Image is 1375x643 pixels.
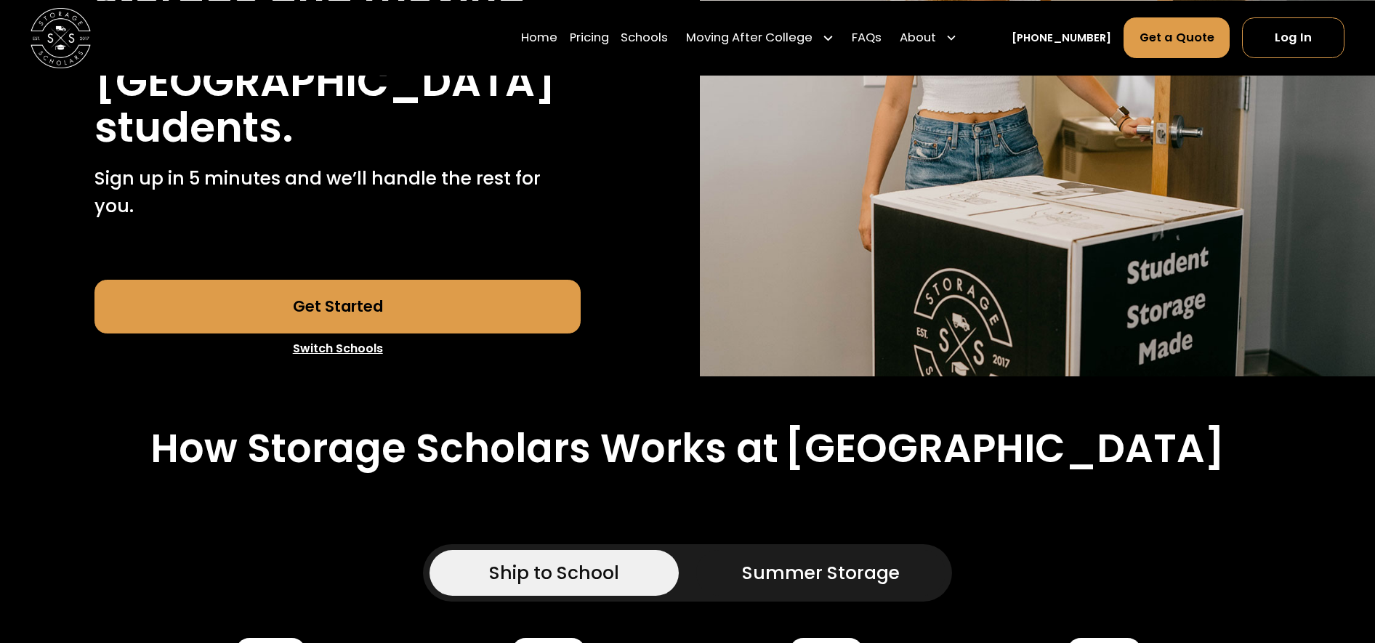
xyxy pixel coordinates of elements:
a: Schools [621,17,668,59]
a: Pricing [570,17,609,59]
img: Storage Scholars main logo [31,7,91,68]
div: Moving After College [680,17,840,59]
a: Log In [1242,17,1344,58]
a: FAQs [852,17,882,59]
div: About [900,28,936,46]
a: home [31,7,91,68]
div: About [894,17,964,59]
h1: [GEOGRAPHIC_DATA] [94,59,556,105]
div: Ship to School [489,559,619,586]
a: Get Started [94,280,581,334]
h1: students. [94,105,294,150]
div: Summer Storage [742,559,900,586]
h2: How Storage Scholars Works at [150,425,778,472]
p: Sign up in 5 minutes and we’ll handle the rest for you. [94,165,581,219]
a: Get a Quote [1124,17,1230,58]
a: Switch Schools [94,333,581,364]
h2: [GEOGRAPHIC_DATA] [785,425,1225,472]
a: [PHONE_NUMBER] [1012,30,1111,46]
a: Home [521,17,557,59]
div: Moving After College [686,28,812,46]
